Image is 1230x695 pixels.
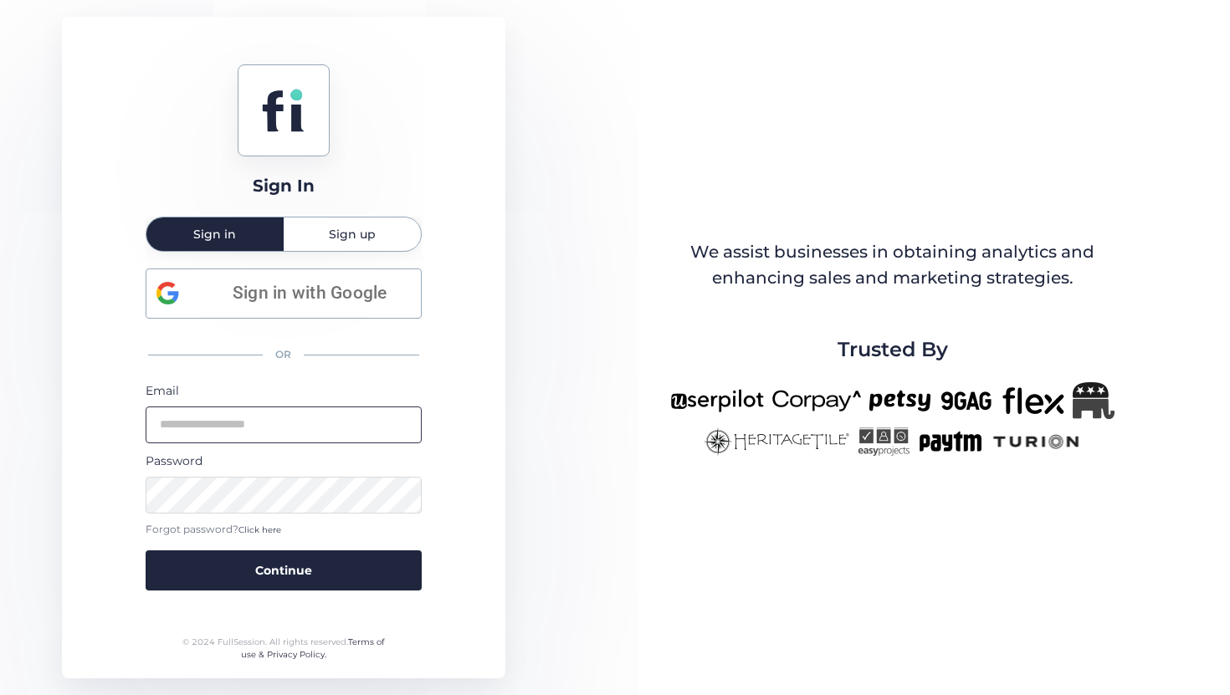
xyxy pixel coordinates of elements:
img: petsy-new.png [869,382,930,419]
img: paytm-new.png [918,427,982,456]
img: turion-new.png [991,427,1082,456]
div: OR [146,337,422,373]
div: Sign In [253,173,315,199]
div: We assist businesses in obtaining analytics and enhancing sales and marketing strategies. [672,239,1114,292]
span: Trusted By [838,334,948,365]
img: corpay-new.png [772,382,861,419]
span: Sign in with Google [209,279,411,307]
img: flex-new.png [1002,382,1064,419]
div: Email [146,381,422,400]
img: heritagetile-new.png [704,427,849,456]
span: Sign in [193,228,236,240]
span: Click here [238,524,281,535]
span: Continue [255,561,312,580]
img: userpilot-new.png [670,382,764,419]
img: 9gag-new.png [939,382,994,419]
img: easyprojects-new.png [858,427,910,456]
button: Continue [146,550,422,590]
div: Password [146,452,422,470]
img: Republicanlogo-bw.png [1073,382,1115,419]
span: Sign up [329,228,376,240]
div: © 2024 FullSession. All rights reserved. [175,636,392,662]
div: Forgot password? [146,522,422,538]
